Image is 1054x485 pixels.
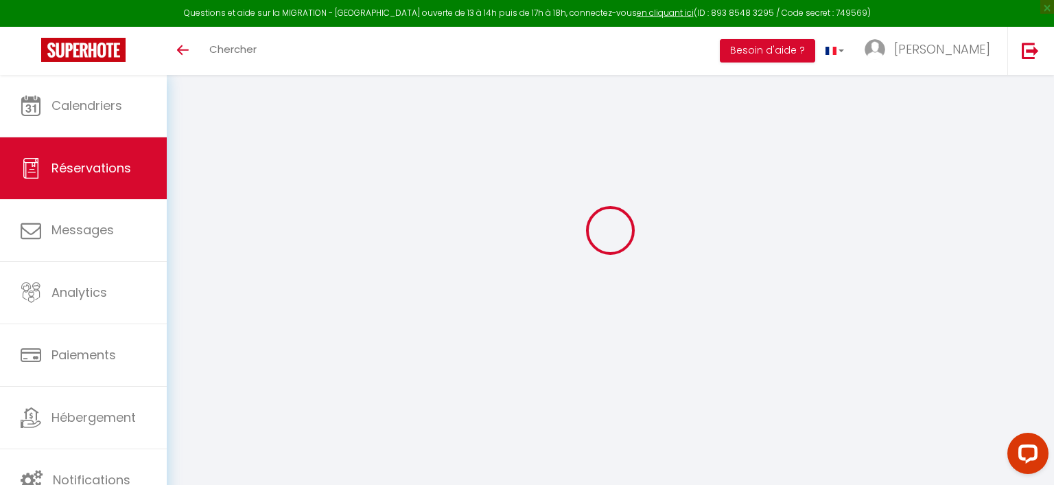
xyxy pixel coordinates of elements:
[51,409,136,426] span: Hébergement
[720,39,815,63] button: Besoin d'aide ?
[1022,42,1039,59] img: logout
[51,346,116,363] span: Paiements
[51,159,131,177] span: Réservations
[41,38,126,62] img: Super Booking
[637,7,694,19] a: en cliquant ici
[996,427,1054,485] iframe: LiveChat chat widget
[51,284,107,301] span: Analytics
[854,27,1007,75] a: ... [PERSON_NAME]
[51,97,122,114] span: Calendriers
[199,27,267,75] a: Chercher
[209,42,257,56] span: Chercher
[865,39,885,60] img: ...
[894,41,990,58] span: [PERSON_NAME]
[51,221,114,238] span: Messages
